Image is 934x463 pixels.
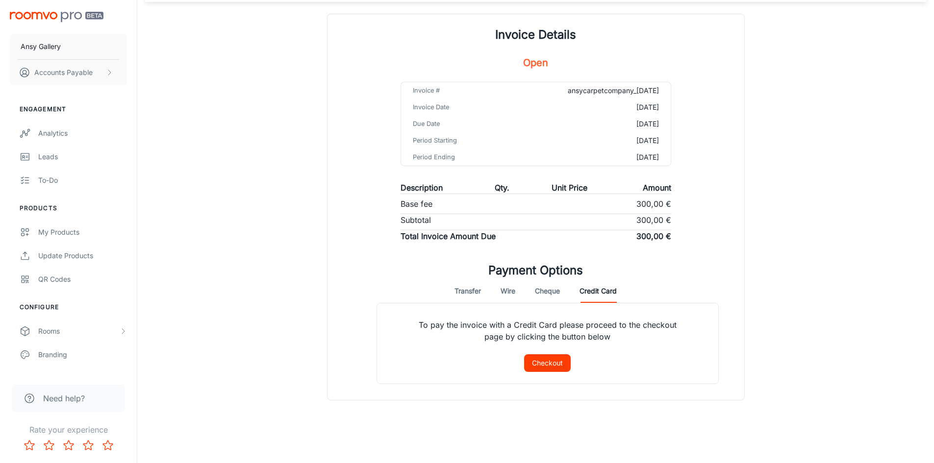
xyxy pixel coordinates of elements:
div: Leads [38,151,127,162]
p: Qty. [495,182,509,194]
button: Rate 4 star [78,436,98,455]
button: Cheque [535,279,560,303]
p: 300,00 € [636,214,671,226]
div: To-do [38,175,127,186]
img: Roomvo PRO Beta [10,12,103,22]
p: 300,00 € [636,230,671,242]
button: Rate 2 star [39,436,59,455]
button: Checkout [524,354,571,372]
div: QR Codes [38,274,127,285]
button: Rate 3 star [59,436,78,455]
button: Credit Card [580,279,617,303]
td: Invoice Date [401,99,513,116]
div: Texts [38,373,127,384]
h5: Open [523,55,548,70]
td: Invoice # [401,82,513,99]
button: Rate 1 star [20,436,39,455]
p: Total Invoice Amount Due [401,230,496,242]
p: Description [401,182,443,194]
td: Due Date [401,116,513,132]
h1: Payment Options [488,262,583,279]
button: Transfer [454,279,481,303]
button: Wire [501,279,515,303]
div: Rooms [38,326,119,337]
div: Analytics [38,128,127,139]
div: Update Products [38,250,127,261]
p: Amount [643,182,671,194]
td: [DATE] [512,116,670,132]
p: Rate your experience [8,424,129,436]
td: [DATE] [512,149,670,166]
button: Ansy Gallery [10,34,127,59]
button: Accounts Payable [10,60,127,85]
p: Subtotal [401,214,431,226]
p: Ansy Gallery [21,41,61,52]
td: [DATE] [512,99,670,116]
p: 300,00 € [636,198,671,210]
td: ansycarpetcompany_[DATE] [512,82,670,99]
p: Base fee [401,198,432,210]
td: Period Ending [401,149,513,166]
td: Period Starting [401,132,513,149]
p: Unit Price [552,182,587,194]
p: Accounts Payable [34,67,93,78]
h1: Invoice Details [495,26,576,44]
span: Need help? [43,392,85,404]
div: My Products [38,227,127,238]
p: To pay the invoice with a Credit Card please proceed to the checkout page by clicking the button ... [401,303,695,354]
button: Rate 5 star [98,436,118,455]
div: Branding [38,349,127,360]
td: [DATE] [512,132,670,149]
